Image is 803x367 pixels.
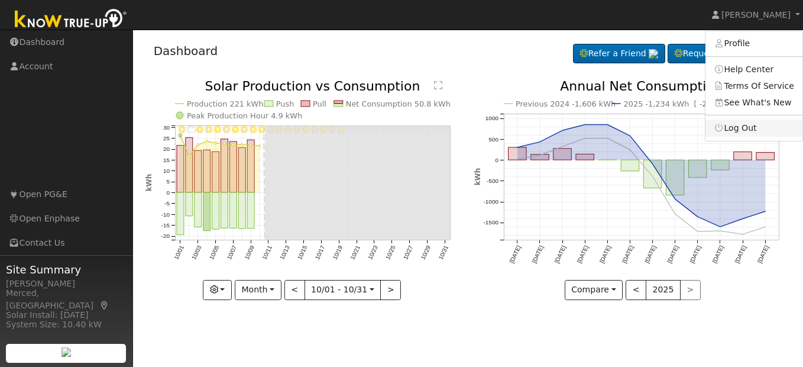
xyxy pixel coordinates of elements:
[232,144,234,146] circle: onclick=""
[186,126,196,133] i: 10/02 - MostlyCloudy
[238,192,245,228] rect: onclick=""
[721,10,791,20] span: [PERSON_NAME]
[711,160,730,170] rect: onclick=""
[487,178,498,184] text: -500
[223,143,225,145] circle: onclick=""
[249,126,256,133] i: 10/09 - Clear
[718,228,723,233] circle: onclick=""
[194,151,201,193] rect: onclick=""
[673,212,678,217] circle: onclick=""
[284,280,305,300] button: <
[250,144,252,146] circle: onclick=""
[187,99,264,108] text: Production 221 kWh
[606,136,610,141] circle: onclick=""
[185,192,192,216] rect: onclick=""
[229,192,237,228] rect: onclick=""
[576,244,590,264] text: [DATE]
[240,126,247,133] i: 10/08 - Clear
[516,99,616,108] text: Previous 2024 -1,606 kWh
[666,244,680,264] text: [DATE]
[515,157,520,162] circle: onclick=""
[705,94,802,111] a: See What's New
[560,144,565,149] circle: onclick=""
[763,209,768,214] circle: onclick=""
[232,126,239,133] i: 10/07 - Clear
[205,79,420,94] text: Solar Production vs Consumption
[99,301,110,310] a: Map
[650,162,655,166] circle: onclick=""
[163,168,170,174] text: 10
[695,214,700,219] circle: onclick=""
[573,44,665,64] a: Refer a Friend
[6,318,127,331] div: System Size: 10.40 kW
[689,244,702,264] text: [DATE]
[247,192,254,228] rect: onclick=""
[734,152,752,160] rect: onclick=""
[606,123,610,127] circle: onclick=""
[214,142,216,144] circle: onclick=""
[495,157,498,163] text: 0
[626,280,646,300] button: <
[164,200,170,207] text: -5
[223,126,230,133] i: 10/06 - Clear
[145,174,153,192] text: kWh
[349,244,361,261] text: 10/21
[582,123,587,127] circle: onclick=""
[650,174,655,179] circle: onclick=""
[279,244,291,261] text: 10/13
[313,99,326,108] text: Pull
[756,244,770,264] text: [DATE]
[763,225,768,230] circle: onclick=""
[673,197,678,202] circle: onclick=""
[705,78,802,94] a: Terms Of Service
[161,211,170,218] text: -10
[194,192,201,227] rect: onclick=""
[705,36,802,52] a: Profile
[196,126,203,133] i: 10/03 - MostlyClear
[668,44,782,64] a: Request a Cleaning
[229,141,237,192] rect: onclick=""
[649,49,658,59] img: retrieve
[624,99,732,108] text: 2025 -1,234 kWh [ -23.2% ]
[208,244,221,261] text: 10/05
[243,244,255,261] text: 10/09
[483,199,498,205] text: -1000
[205,140,208,143] circle: onclick=""
[276,99,294,108] text: Push
[705,61,802,78] a: Help Center
[756,153,775,160] rect: onclick=""
[531,244,545,264] text: [DATE]
[666,160,685,195] rect: onclick=""
[384,244,397,261] text: 10/25
[6,278,127,290] div: [PERSON_NAME]
[177,146,184,193] rect: onclick=""
[367,244,379,261] text: 10/23
[203,150,210,193] rect: onclick=""
[718,224,723,229] circle: onclick=""
[196,144,199,146] circle: onclick=""
[553,244,567,264] text: [DATE]
[166,189,170,196] text: 0
[346,99,451,108] text: Net Consumption 50.8 kWh
[166,179,170,185] text: 5
[6,309,127,321] div: Solar Install: [DATE]
[161,233,170,240] text: -20
[560,79,723,94] text: Annual Net Consumption
[515,145,520,150] circle: onclick=""
[203,192,210,231] rect: onclick=""
[740,217,745,221] circle: onclick=""
[163,124,170,131] text: 30
[509,244,522,264] text: [DATE]
[235,280,281,300] button: Month
[582,136,587,141] circle: onclick=""
[553,149,572,160] rect: onclick=""
[705,120,802,136] a: Log Out
[178,134,182,137] circle: onclick=""
[221,192,228,228] rect: onclick=""
[646,280,681,300] button: 2025
[258,145,261,147] circle: onclick=""
[305,280,381,300] button: 10/01 - 10/31
[225,244,238,261] text: 10/07
[190,244,203,261] text: 10/03
[434,81,442,90] text: 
